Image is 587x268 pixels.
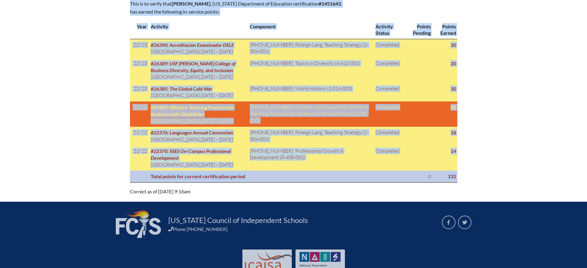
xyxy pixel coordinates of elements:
[151,48,200,55] span: [GEOGRAPHIC_DATA]
[373,83,405,101] td: Completed
[130,39,148,57] td: '22/'23
[451,130,456,135] strong: 18
[151,148,231,161] span: #22370: SSES On-Campus Professional Development
[373,58,405,83] td: Completed
[247,127,373,145] td: [PHONE_NUMBER]: Foreign Lang. Teaching Strategy (2-004-001)
[151,92,200,98] span: [GEOGRAPHIC_DATA]
[451,104,456,110] strong: 20
[130,145,148,171] td: '21/'22
[148,127,248,145] td: ,
[247,101,373,127] td: [PHONE_NUMBER]: Student with Disabilities: Effective Teaching Practices for Students with Disabil...
[148,39,248,57] td: ,
[451,60,456,66] strong: 20
[432,21,457,39] th: Points Earned
[151,136,200,142] span: [GEOGRAPHIC_DATA]
[151,60,236,73] span: #26389: USF [PERSON_NAME] College of Business Diversity, Equity, and Inclusion
[451,148,456,154] strong: 14
[451,86,456,92] strong: 30
[151,74,200,80] span: [GEOGRAPHIC_DATA]
[148,21,248,39] th: Activity
[247,83,373,101] td: [PHONE_NUMBER]: World History (1-016-003)
[247,21,373,39] th: Component
[130,83,148,101] td: '22/'23
[151,86,212,92] span: #26385: The Global Cold War
[148,171,405,182] th: Total points for current certification period
[201,162,233,168] span: [DATE] – [DATE]
[148,101,248,127] td: ,
[151,42,234,48] span: #26390: Acreditacion Examinador DELE
[451,42,456,48] strong: 30
[247,39,373,57] td: [PHONE_NUMBER]: Foreign Lang. Teaching Strategy (2-004-001)
[373,101,405,127] td: Completed
[130,21,148,39] th: Year
[201,74,233,80] span: [DATE] – [DATE]
[151,162,200,168] span: [GEOGRAPHIC_DATA]
[201,92,233,98] span: [DATE] – [DATE]
[130,58,148,83] td: '22/'23
[172,1,211,6] span: [PERSON_NAME]
[373,21,405,39] th: Activity Status
[151,104,234,117] span: #22402: Effective Teaching Practices for Students with Disabilities
[201,118,233,124] span: [DATE] – [DATE]
[247,145,373,171] td: [PHONE_NUMBER]: Professional Growth & Development (8-408-001)
[148,145,248,171] td: ,
[148,58,248,83] td: ,
[405,21,432,39] th: Points Pending
[151,130,233,135] span: #22376: Languages Annual Convention
[130,127,148,145] td: '21/'22
[432,171,457,182] th: 132
[166,215,310,225] a: [US_STATE] Council of Independent Schools
[130,188,347,196] p: Correct as of [DATE] 9:16am
[130,101,148,127] td: '21/'22
[319,1,341,6] b: #1451643
[116,210,161,238] img: FCIS_logo_white
[405,171,432,182] th: 0
[201,136,233,142] span: [DATE] – [DATE]
[373,127,405,145] td: Completed
[373,39,405,57] td: Completed
[247,58,373,83] td: [PHONE_NUMBER]: Topics in Diversity (6-412-001)
[373,145,405,171] td: Completed
[151,118,200,124] span: [GEOGRAPHIC_DATA]
[201,48,233,55] span: [DATE] – [DATE]
[148,83,248,101] td: ,
[168,226,434,232] div: Phone [PHONE_NUMBER]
